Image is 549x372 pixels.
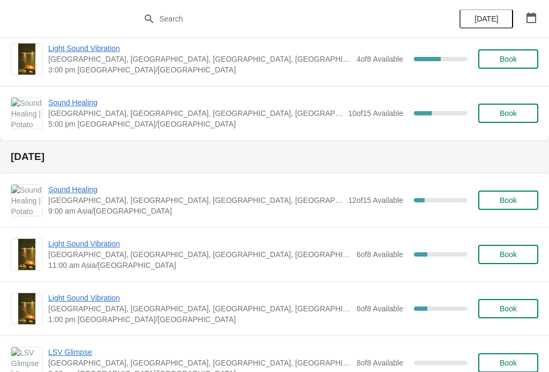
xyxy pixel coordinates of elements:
[48,347,351,358] span: LSV Glimpse
[48,43,351,54] span: Light Sound Vibration
[478,191,538,210] button: Book
[500,250,517,259] span: Book
[500,55,517,63] span: Book
[18,239,36,270] img: Light Sound Vibration | Potato Head Suites & Studios, Jalan Petitenget, Seminyak, Badung Regency,...
[48,314,351,325] span: 1:00 pm [GEOGRAPHIC_DATA]/[GEOGRAPHIC_DATA]
[48,97,343,108] span: Sound Healing
[48,206,343,216] span: 9:00 am Asia/[GEOGRAPHIC_DATA]
[348,196,403,205] span: 12 of 15 Available
[348,109,403,118] span: 10 of 15 Available
[474,14,498,23] span: [DATE]
[159,9,412,28] input: Search
[357,304,403,313] span: 6 of 8 Available
[357,55,403,63] span: 4 of 8 Available
[11,185,42,216] img: Sound Healing | Potato Head Suites & Studios, Jalan Petitenget, Seminyak, Badung Regency, Bali, I...
[500,359,517,367] span: Book
[459,9,513,28] button: [DATE]
[500,304,517,313] span: Book
[478,245,538,264] button: Book
[357,359,403,367] span: 8 of 8 Available
[48,195,343,206] span: [GEOGRAPHIC_DATA], [GEOGRAPHIC_DATA], [GEOGRAPHIC_DATA], [GEOGRAPHIC_DATA], [GEOGRAPHIC_DATA]
[478,299,538,318] button: Book
[357,250,403,259] span: 6 of 8 Available
[11,98,42,129] img: Sound Healing | Potato Head Suites & Studios, Jalan Petitenget, Seminyak, Badung Regency, Bali, I...
[48,358,351,368] span: [GEOGRAPHIC_DATA], [GEOGRAPHIC_DATA], [GEOGRAPHIC_DATA], [GEOGRAPHIC_DATA], [GEOGRAPHIC_DATA]
[48,108,343,119] span: [GEOGRAPHIC_DATA], [GEOGRAPHIC_DATA], [GEOGRAPHIC_DATA], [GEOGRAPHIC_DATA], [GEOGRAPHIC_DATA]
[500,196,517,205] span: Book
[48,119,343,129] span: 5:00 pm [GEOGRAPHIC_DATA]/[GEOGRAPHIC_DATA]
[18,293,36,324] img: Light Sound Vibration | Potato Head Suites & Studios, Jalan Petitenget, Seminyak, Badung Regency,...
[48,54,351,64] span: [GEOGRAPHIC_DATA], [GEOGRAPHIC_DATA], [GEOGRAPHIC_DATA], [GEOGRAPHIC_DATA], [GEOGRAPHIC_DATA]
[48,303,351,314] span: [GEOGRAPHIC_DATA], [GEOGRAPHIC_DATA], [GEOGRAPHIC_DATA], [GEOGRAPHIC_DATA], [GEOGRAPHIC_DATA]
[11,151,538,162] h2: [DATE]
[478,104,538,123] button: Book
[500,109,517,118] span: Book
[48,184,343,195] span: Sound Healing
[48,249,351,260] span: [GEOGRAPHIC_DATA], [GEOGRAPHIC_DATA], [GEOGRAPHIC_DATA], [GEOGRAPHIC_DATA], [GEOGRAPHIC_DATA]
[48,64,351,75] span: 3:00 pm [GEOGRAPHIC_DATA]/[GEOGRAPHIC_DATA]
[478,49,538,69] button: Book
[18,43,36,75] img: Light Sound Vibration | Potato Head Suites & Studios, Jalan Petitenget, Seminyak, Badung Regency,...
[48,260,351,271] span: 11:00 am Asia/[GEOGRAPHIC_DATA]
[48,293,351,303] span: Light Sound Vibration
[48,238,351,249] span: Light Sound Vibration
